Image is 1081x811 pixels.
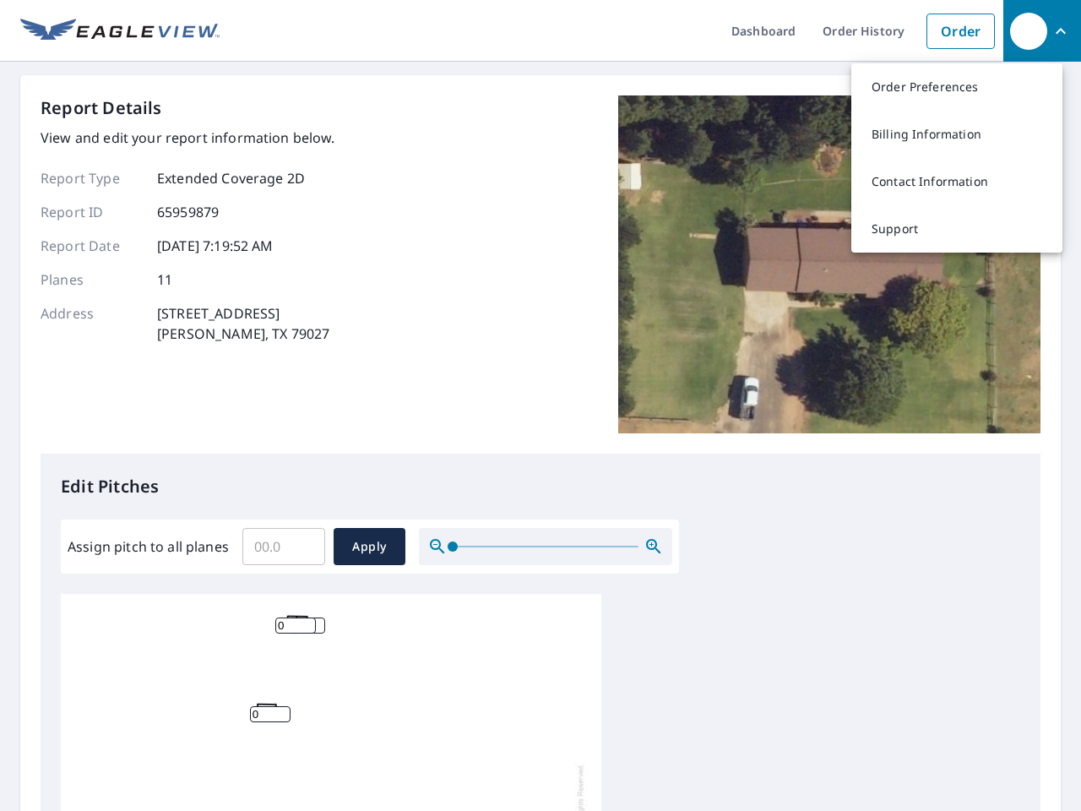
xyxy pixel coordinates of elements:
p: Report ID [41,202,142,222]
a: Order [926,14,995,49]
p: View and edit your report information below. [41,128,335,148]
a: Billing Information [851,111,1062,158]
a: Support [851,205,1062,253]
span: Apply [347,536,392,558]
p: Report Type [41,168,142,188]
p: Planes [41,269,142,290]
button: Apply [334,528,405,565]
a: Order Preferences [851,63,1062,111]
input: 00.0 [242,523,325,570]
a: Contact Information [851,158,1062,205]
label: Assign pitch to all planes [68,536,229,557]
img: Top image [618,95,1040,433]
p: 65959879 [157,202,219,222]
img: EV Logo [20,19,220,44]
p: Extended Coverage 2D [157,168,305,188]
p: [DATE] 7:19:52 AM [157,236,274,256]
p: Report Details [41,95,162,121]
p: Edit Pitches [61,474,1020,499]
p: Address [41,303,142,344]
p: 11 [157,269,172,290]
p: [STREET_ADDRESS] [PERSON_NAME], TX 79027 [157,303,329,344]
p: Report Date [41,236,142,256]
